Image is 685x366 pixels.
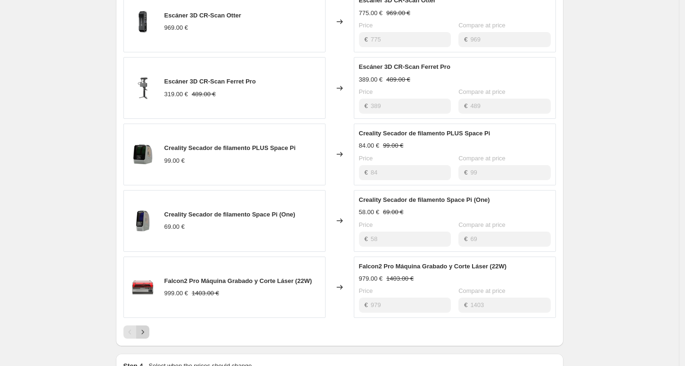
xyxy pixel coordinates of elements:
nav: Pagination [123,325,149,339]
img: d2d252a8ac664181aa4eac2aaafc1515_463acdc5-c89c-45e8-9c51-084f35a11570_80x.png [129,140,157,168]
span: Creality Secador de filamento Space Pi (One) [164,211,295,218]
span: Falcon2 Pro Máquina Grabado y Corte Láser (22W) [164,277,312,284]
span: Price [359,22,373,29]
span: Falcon2 Pro Máquina Grabado y Corte Láser (22W) [359,263,507,270]
span: Creality Secador de filamento Space Pi (One) [359,196,490,203]
img: CR-Scan_Ferret_Pro_1_80x.png [129,74,157,102]
div: 319.00 € [164,90,188,99]
button: Next [136,325,149,339]
span: Creality Secador de filamento PLUS Space Pi [359,130,490,137]
strike: 69.00 € [383,208,403,217]
div: 99.00 € [164,156,185,166]
div: 84.00 € [359,141,379,150]
span: € [464,36,467,43]
span: € [365,301,368,308]
span: Compare at price [458,221,506,228]
strike: 969.00 € [386,8,410,18]
strike: 489.00 € [192,90,216,99]
span: Escáner 3D CR-Scan Ferret Pro [359,63,450,70]
span: Escáner 3D CR-Scan Otter [164,12,241,19]
span: € [464,235,467,242]
span: € [365,102,368,109]
span: € [464,301,467,308]
img: CR-Scan_Otter_1_80x.png [129,8,157,36]
span: € [464,169,467,176]
span: Compare at price [458,155,506,162]
span: € [365,36,368,43]
div: 775.00 € [359,8,383,18]
span: Price [359,155,373,162]
span: € [365,169,368,176]
div: 999.00 € [164,289,188,298]
span: Price [359,221,373,228]
span: Escáner 3D CR-Scan Ferret Pro [164,78,256,85]
div: 389.00 € [359,75,383,84]
div: 969.00 € [164,23,188,33]
div: 69.00 € [164,222,185,232]
strike: 1403.00 € [386,274,414,283]
span: Compare at price [458,287,506,294]
strike: 1403.00 € [192,289,219,298]
span: € [365,235,368,242]
div: 979.00 € [359,274,383,283]
span: € [464,102,467,109]
img: a4e9453d4feae63f630c74a464ff6f03_80x.png [129,207,157,235]
strike: 489.00 € [386,75,410,84]
span: Compare at price [458,88,506,95]
span: Price [359,287,373,294]
img: Falcon2_Pro_1_80x.png [129,273,157,301]
span: Creality Secador de filamento PLUS Space Pi [164,144,296,151]
span: Price [359,88,373,95]
strike: 99.00 € [383,141,403,150]
span: Compare at price [458,22,506,29]
div: 58.00 € [359,208,379,217]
